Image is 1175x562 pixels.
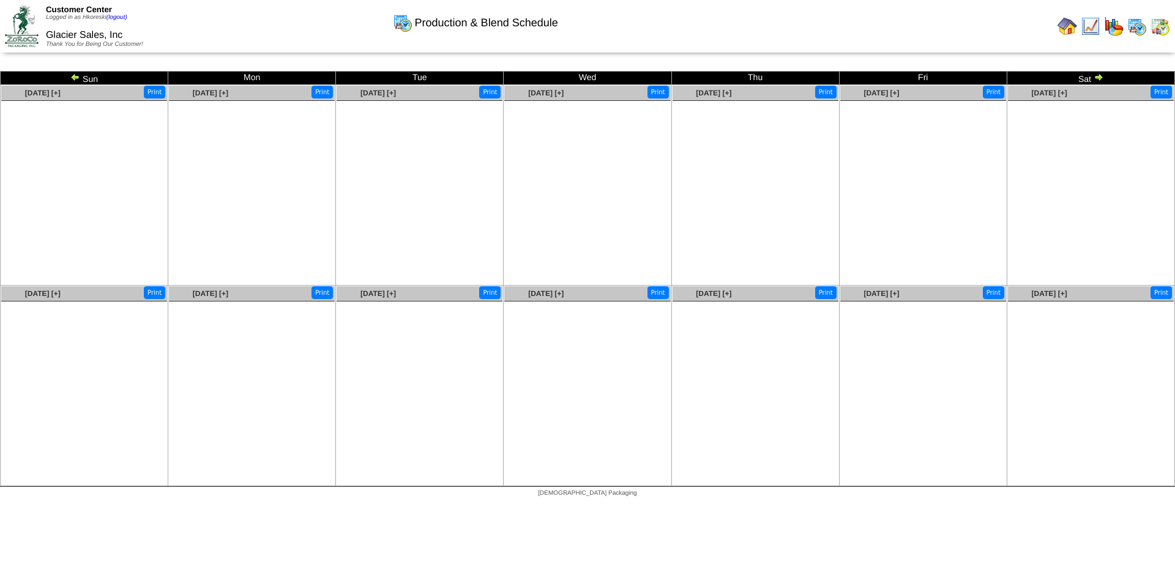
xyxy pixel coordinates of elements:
a: [DATE] [+] [1032,89,1067,97]
a: [DATE] [+] [1032,289,1067,298]
td: Thu [671,72,839,85]
a: [DATE] [+] [360,289,396,298]
a: [DATE] [+] [25,89,61,97]
button: Print [479,86,501,98]
img: home.gif [1057,17,1077,36]
a: [DATE] [+] [864,89,899,97]
td: Fri [839,72,1007,85]
img: graph.gif [1104,17,1124,36]
img: ZoRoCo_Logo(Green%26Foil)%20jpg.webp [5,6,39,46]
a: [DATE] [+] [864,289,899,298]
button: Print [144,286,165,299]
button: Print [1151,286,1172,299]
button: Print [815,86,837,98]
button: Print [311,286,333,299]
img: arrowleft.gif [70,72,80,82]
a: [DATE] [+] [528,89,564,97]
a: [DATE] [+] [528,289,564,298]
a: [DATE] [+] [25,289,61,298]
img: calendarinout.gif [1151,17,1170,36]
td: Mon [168,72,336,85]
button: Print [983,286,1004,299]
span: Logged in as Hkoreski [46,14,127,21]
span: Customer Center [46,5,112,14]
button: Print [815,286,837,299]
button: Print [647,86,669,98]
span: Thank You for Being Our Customer! [46,41,143,48]
img: line_graph.gif [1081,17,1100,36]
button: Print [144,86,165,98]
button: Print [983,86,1004,98]
td: Wed [504,72,671,85]
a: [DATE] [+] [360,89,396,97]
a: (logout) [106,14,127,21]
button: Print [647,286,669,299]
img: calendarprod.gif [393,13,412,32]
span: [DEMOGRAPHIC_DATA] Packaging [538,490,636,497]
a: [DATE] [+] [696,289,731,298]
span: Production & Blend Schedule [415,17,558,29]
a: [DATE] [+] [193,89,228,97]
td: Sun [1,72,168,85]
button: Print [479,286,501,299]
img: calendarprod.gif [1127,17,1147,36]
td: Tue [336,72,504,85]
img: arrowright.gif [1094,72,1103,82]
td: Sat [1007,72,1174,85]
a: [DATE] [+] [696,89,731,97]
a: [DATE] [+] [193,289,228,298]
button: Print [1151,86,1172,98]
button: Print [311,86,333,98]
span: Glacier Sales, Inc [46,30,122,40]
